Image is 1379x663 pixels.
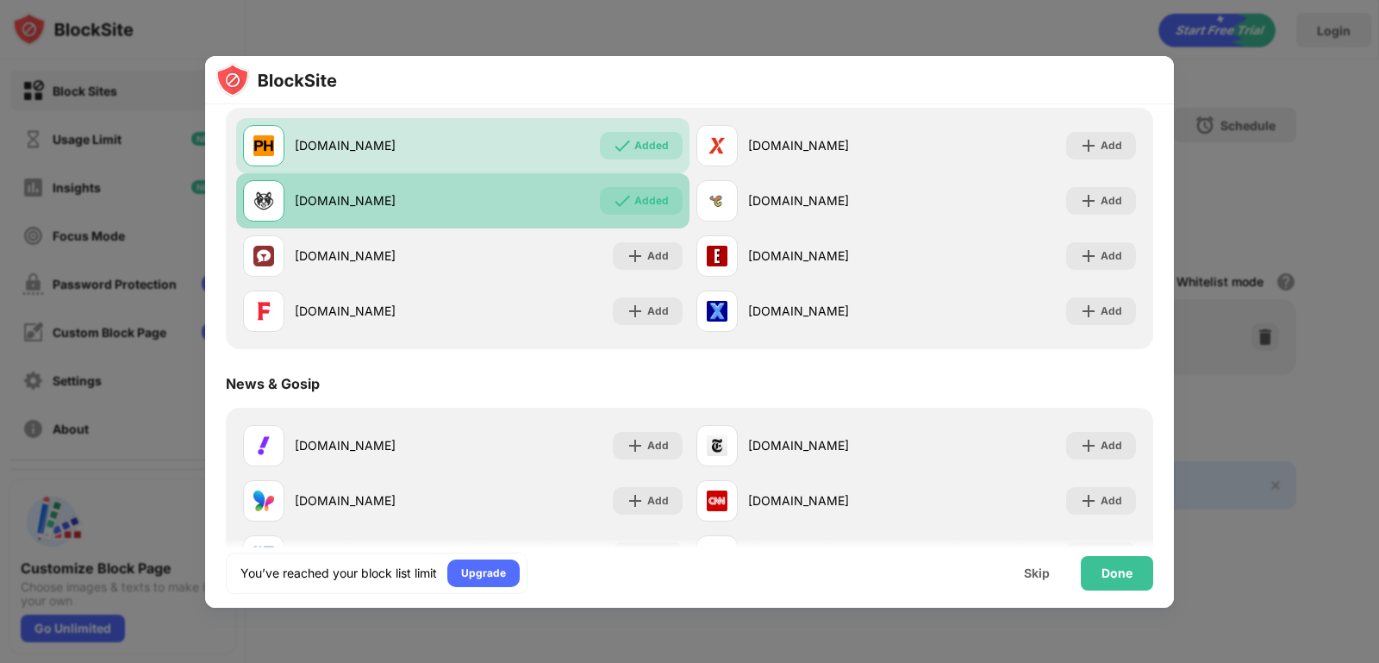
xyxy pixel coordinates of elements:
img: favicons [707,491,727,511]
div: [DOMAIN_NAME] [295,302,463,320]
div: [DOMAIN_NAME] [295,247,463,265]
img: favicons [253,435,274,456]
img: favicons [707,301,727,322]
div: Upgrade [461,565,506,582]
div: [DOMAIN_NAME] [295,136,463,154]
div: Add [1101,137,1122,154]
div: Add [647,492,669,510]
div: Add [1101,192,1122,210]
img: favicons [707,435,727,456]
div: Add [647,303,669,320]
img: favicons [253,301,274,322]
img: favicons [707,191,727,211]
div: [DOMAIN_NAME] [748,191,916,210]
img: logo-blocksite.svg [215,63,337,97]
div: Add [1101,437,1122,454]
div: Add [1101,303,1122,320]
div: [DOMAIN_NAME] [748,302,916,320]
img: favicons [707,246,727,266]
div: Add [647,437,669,454]
img: favicons [253,191,274,211]
div: [DOMAIN_NAME] [748,136,916,154]
div: Added [634,137,669,154]
div: Add [1101,247,1122,265]
div: [DOMAIN_NAME] [295,491,463,510]
div: Add [647,247,669,265]
div: You’ve reached your block list limit [240,565,437,582]
div: Skip [1024,566,1050,580]
img: favicons [253,135,274,156]
div: Add [1101,492,1122,510]
img: favicons [707,135,727,156]
div: News & Gosip [226,375,320,392]
div: Added [634,192,669,210]
div: [DOMAIN_NAME] [748,247,916,265]
div: [DOMAIN_NAME] [748,436,916,454]
img: favicons [253,491,274,511]
div: [DOMAIN_NAME] [295,436,463,454]
div: [DOMAIN_NAME] [295,191,463,210]
div: [DOMAIN_NAME] [748,491,916,510]
div: Done [1101,566,1133,580]
img: favicons [253,246,274,266]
